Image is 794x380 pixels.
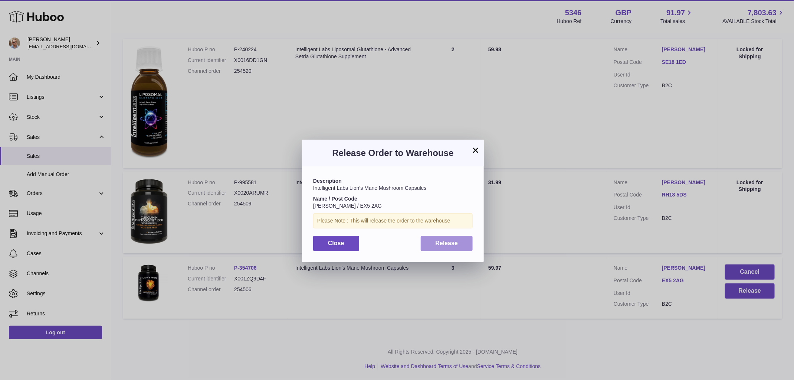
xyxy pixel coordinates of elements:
button: Close [313,236,359,251]
span: Close [328,240,344,246]
h3: Release Order to Warehouse [313,147,473,159]
span: Release [436,240,458,246]
span: [PERSON_NAME] / EX5 2AG [313,203,382,209]
div: Please Note : This will release the order to the warehouse [313,213,473,228]
strong: Description [313,178,342,184]
button: Release [421,236,473,251]
span: Intelligent Labs Lion’s Mane Mushroom Capsules [313,185,427,191]
button: × [471,146,480,155]
strong: Name / Post Code [313,196,357,202]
